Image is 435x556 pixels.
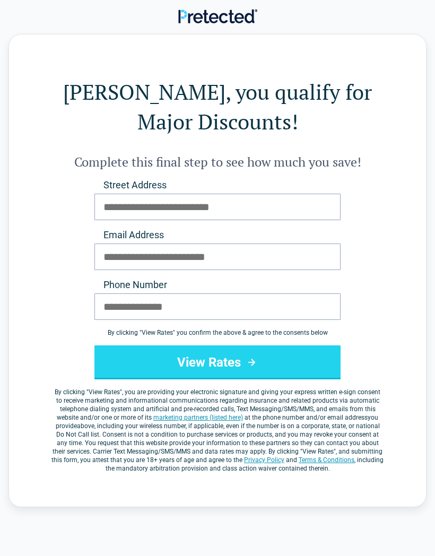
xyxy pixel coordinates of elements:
[244,456,284,464] a: Privacy Policy
[94,179,341,192] label: Street Address
[51,77,384,136] h1: [PERSON_NAME], you qualify for Major Discounts!
[51,153,384,170] h2: Complete this final step to see how much you save!
[94,279,341,291] label: Phone Number
[89,388,120,396] span: View Rates
[94,328,341,337] div: By clicking " View Rates " you confirm the above & agree to the consents below
[94,345,341,379] button: View Rates
[94,229,341,241] label: Email Address
[299,456,354,464] a: Terms & Conditions
[153,414,243,421] a: marketing partners (listed here)
[51,388,384,473] label: By clicking " ", you are providing your electronic signature and giving your express written e-si...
